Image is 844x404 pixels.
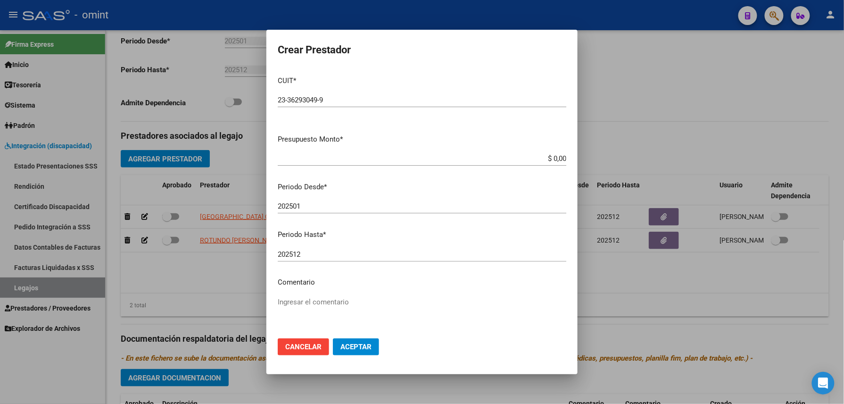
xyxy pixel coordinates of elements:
p: CUIT [278,76,566,86]
div: Open Intercom Messenger [812,372,835,395]
p: Periodo Hasta [278,229,566,240]
button: Aceptar [333,338,379,355]
button: Cancelar [278,338,329,355]
span: Aceptar [340,343,372,351]
p: Periodo Desde [278,182,566,193]
span: Cancelar [285,343,322,351]
h2: Crear Prestador [278,41,566,59]
p: Presupuesto Monto [278,134,566,145]
p: Comentario [278,277,566,288]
